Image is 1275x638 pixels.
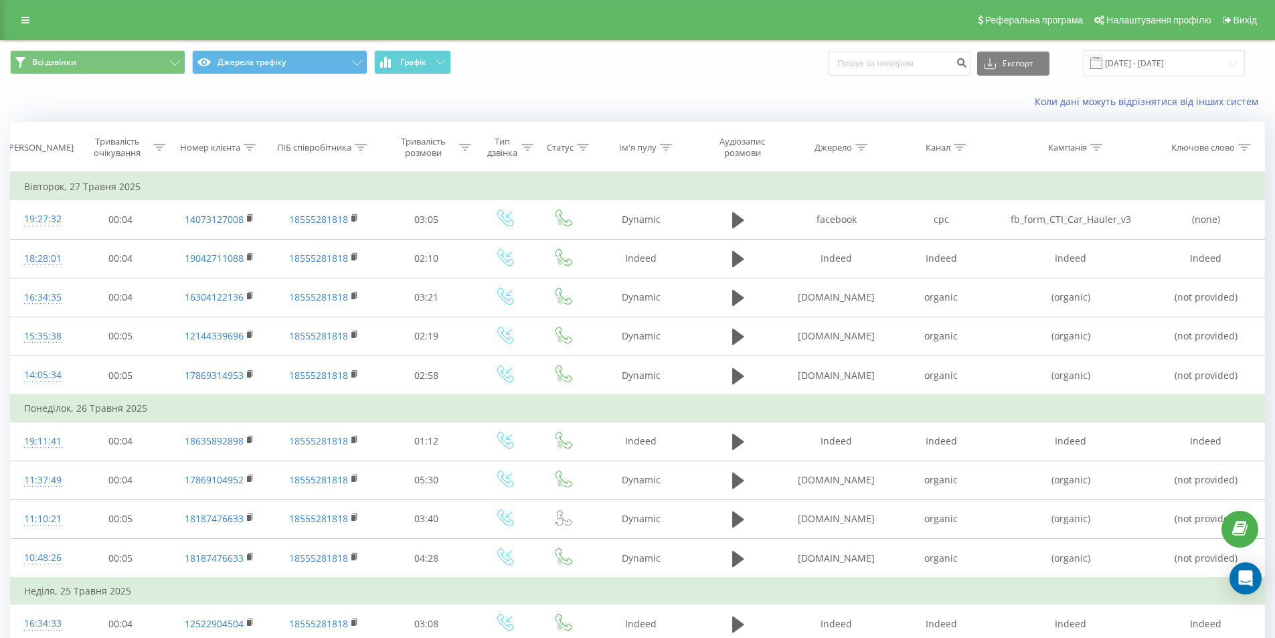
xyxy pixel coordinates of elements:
[889,278,993,317] td: organic
[591,200,691,239] td: Dynamic
[619,142,657,153] div: Ім'я пулу
[784,200,889,239] td: facebook
[993,356,1148,396] td: (organic)
[977,52,1049,76] button: Експорт
[591,278,691,317] td: Dynamic
[185,291,244,303] a: 16304122136
[185,552,244,564] a: 18187476633
[1035,95,1265,108] a: Коли дані можуть відрізнятися вiд інших систем
[185,329,244,342] a: 12144339696
[591,539,691,578] td: Dynamic
[784,356,889,396] td: [DOMAIN_NAME]
[378,239,475,278] td: 02:10
[889,539,993,578] td: organic
[926,142,950,153] div: Канал
[185,213,244,226] a: 14073127008
[289,617,348,630] a: 18555281818
[784,539,889,578] td: [DOMAIN_NAME]
[889,422,993,461] td: Indeed
[378,278,475,317] td: 03:21
[72,356,169,396] td: 00:05
[1148,278,1264,317] td: (not provided)
[1148,422,1264,461] td: Indeed
[289,329,348,342] a: 18555281818
[185,473,244,486] a: 17869104952
[289,252,348,264] a: 18555281818
[378,317,475,355] td: 02:19
[1148,239,1264,278] td: Indeed
[591,461,691,499] td: Dynamic
[289,369,348,382] a: 18555281818
[784,239,889,278] td: Indeed
[24,246,59,272] div: 18:28:01
[1148,200,1264,239] td: (none)
[378,422,475,461] td: 01:12
[400,58,426,67] span: Графік
[591,422,691,461] td: Indeed
[889,239,993,278] td: Indeed
[591,356,691,396] td: Dynamic
[985,15,1084,25] span: Реферальна програма
[784,422,889,461] td: Indeed
[24,206,59,232] div: 19:27:32
[11,173,1265,200] td: Вівторок, 27 Травня 2025
[72,422,169,461] td: 00:04
[815,142,852,153] div: Джерело
[591,317,691,355] td: Dynamic
[277,142,351,153] div: ПІБ співробітника
[703,136,781,159] div: Аудіозапис розмови
[289,473,348,486] a: 18555281818
[993,200,1148,239] td: fb_form_CTI_Car_Hauler_v3
[289,552,348,564] a: 18555281818
[6,142,74,153] div: [PERSON_NAME]
[1148,356,1264,396] td: (not provided)
[185,512,244,525] a: 18187476633
[24,323,59,349] div: 15:35:38
[784,278,889,317] td: [DOMAIN_NAME]
[1234,15,1257,25] span: Вихід
[24,428,59,455] div: 19:11:41
[24,285,59,311] div: 16:34:35
[72,200,169,239] td: 00:04
[72,499,169,538] td: 00:05
[487,136,518,159] div: Тип дзвінка
[889,461,993,499] td: organic
[1171,142,1235,153] div: Ключове слово
[591,239,691,278] td: Indeed
[390,136,456,159] div: Тривалість розмови
[591,499,691,538] td: Dynamic
[993,499,1148,538] td: (organic)
[378,356,475,396] td: 02:58
[24,362,59,388] div: 14:05:34
[993,278,1148,317] td: (organic)
[11,395,1265,422] td: Понеділок, 26 Травня 2025
[889,499,993,538] td: organic
[784,499,889,538] td: [DOMAIN_NAME]
[72,278,169,317] td: 00:04
[289,434,348,447] a: 18555281818
[24,545,59,571] div: 10:48:26
[185,252,244,264] a: 19042711088
[32,57,76,68] span: Всі дзвінки
[378,200,475,239] td: 03:05
[185,434,244,447] a: 18635892898
[192,50,367,74] button: Джерела трафіку
[289,512,348,525] a: 18555281818
[378,499,475,538] td: 03:40
[84,136,151,159] div: Тривалість очікування
[993,317,1148,355] td: (organic)
[24,611,59,637] div: 16:34:33
[889,356,993,396] td: organic
[784,461,889,499] td: [DOMAIN_NAME]
[180,142,240,153] div: Номер клієнта
[378,539,475,578] td: 04:28
[1229,562,1262,594] div: Open Intercom Messenger
[1148,461,1264,499] td: (not provided)
[289,213,348,226] a: 18555281818
[72,239,169,278] td: 00:04
[72,461,169,499] td: 00:04
[185,617,244,630] a: 12522904504
[889,200,993,239] td: cpc
[24,467,59,493] div: 11:37:49
[11,578,1265,605] td: Неділя, 25 Травня 2025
